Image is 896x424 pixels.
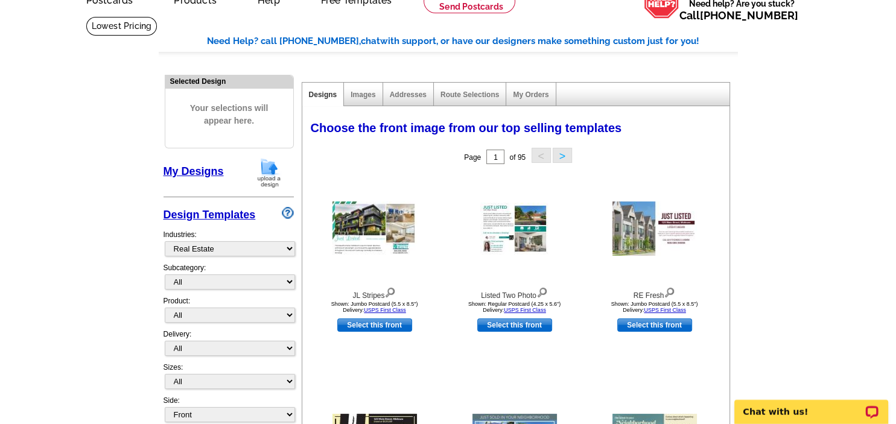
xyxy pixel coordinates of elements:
[337,318,412,332] a: use this design
[364,307,406,313] a: USPS First Class
[644,307,686,313] a: USPS First Class
[174,90,284,139] span: Your selections will appear here.
[165,75,293,87] div: Selected Design
[164,262,294,296] div: Subcategory:
[361,36,380,46] span: chat
[164,296,294,329] div: Product:
[440,90,499,99] a: Route Selections
[207,34,738,48] div: Need Help? call [PHONE_NUMBER], with support, or have our designers make something custom just fo...
[253,157,285,188] img: upload-design
[464,153,481,162] span: Page
[384,285,396,298] img: view design details
[164,329,294,362] div: Delivery:
[164,362,294,395] div: Sizes:
[309,90,337,99] a: Designs
[164,209,256,221] a: Design Templates
[308,301,441,313] div: Shown: Jumbo Postcard (5.5 x 8.5") Delivery:
[700,9,798,22] a: [PHONE_NUMBER]
[164,165,224,177] a: My Designs
[617,318,692,332] a: use this design
[390,90,427,99] a: Addresses
[612,201,697,256] img: RE Fresh
[588,285,721,301] div: RE Fresh
[679,9,798,22] span: Call
[164,223,294,262] div: Industries:
[282,207,294,219] img: design-wizard-help-icon.png
[504,307,546,313] a: USPS First Class
[553,148,572,163] button: >
[480,203,549,255] img: Listed Two Photo
[664,285,675,298] img: view design details
[164,395,294,423] div: Side:
[448,301,581,313] div: Shown: Regular Postcard (4.25 x 5.6") Delivery:
[332,201,417,256] img: JL Stripes
[536,285,548,298] img: view design details
[588,301,721,313] div: Shown: Jumbo Postcard (5.5 x 8.5") Delivery:
[477,318,552,332] a: use this design
[311,121,622,134] span: Choose the front image from our top selling templates
[308,285,441,301] div: JL Stripes
[726,386,896,424] iframe: LiveChat chat widget
[448,285,581,301] div: Listed Two Photo
[532,148,551,163] button: <
[513,90,548,99] a: My Orders
[351,90,375,99] a: Images
[509,153,526,162] span: of 95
